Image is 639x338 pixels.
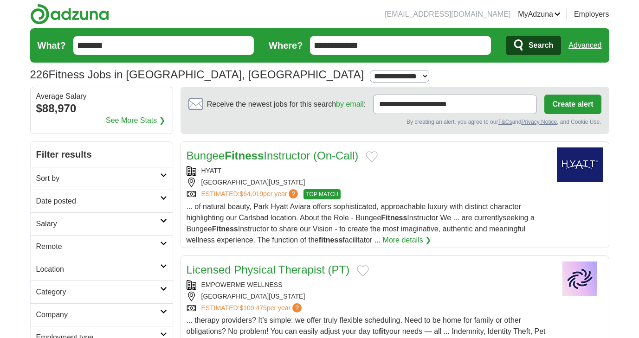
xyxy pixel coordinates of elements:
a: by email [336,100,364,108]
button: Create alert [544,95,601,114]
a: T&Cs [498,119,512,125]
h1: Fitness Jobs in [GEOGRAPHIC_DATA], [GEOGRAPHIC_DATA] [30,68,364,81]
a: Advanced [568,36,601,55]
strong: fitness [319,236,343,244]
a: Sort by [31,167,173,190]
strong: Fitness [225,149,264,162]
a: Remote [31,235,173,258]
div: Average Salary [36,93,167,100]
a: ESTIMATED:$109,475per year? [201,303,304,313]
h2: Location [36,264,160,275]
label: What? [38,38,66,52]
button: Search [506,36,561,55]
a: Salary [31,212,173,235]
span: $64,019 [239,190,263,198]
a: Date posted [31,190,173,212]
span: Search [529,36,553,55]
button: Add to favorite jobs [366,151,378,162]
a: Employers [574,9,609,20]
a: Category [31,281,173,303]
a: Location [31,258,173,281]
a: Privacy Notice [521,119,557,125]
a: ESTIMATED:$64,019per year? [201,189,300,199]
h2: Remote [36,241,160,252]
img: Company logo [557,261,603,296]
h2: Filter results [31,142,173,167]
div: [GEOGRAPHIC_DATA][US_STATE] [187,292,549,301]
h2: Sort by [36,173,160,184]
li: [EMAIL_ADDRESS][DOMAIN_NAME] [385,9,510,20]
span: 226 [30,66,49,83]
div: EMPOWERME WELLNESS [187,280,549,290]
div: [GEOGRAPHIC_DATA][US_STATE] [187,178,549,187]
h2: Salary [36,218,160,230]
h2: Category [36,287,160,298]
img: Adzuna logo [30,4,109,25]
h2: Date posted [36,196,160,207]
h2: Company [36,309,160,320]
a: MyAdzuna [518,9,561,20]
img: Hyatt logo [557,147,603,182]
button: Add to favorite jobs [357,265,369,276]
strong: fit [379,327,386,335]
a: HYATT [201,167,222,174]
a: More details ❯ [383,235,432,246]
span: ? [289,189,298,198]
a: Licensed Physical Therapist (PT) [187,263,350,276]
a: BungeeFitnessInstructor (On-Call) [187,149,359,162]
span: TOP MATCH [303,189,340,199]
span: ... of natural beauty, Park Hyatt Aviara offers sophisticated, approachable luxury with distinct ... [187,203,535,244]
strong: Fitness [381,214,407,222]
a: See More Stats ❯ [106,115,165,126]
span: $109,475 [239,304,266,312]
a: Company [31,303,173,326]
span: Receive the newest jobs for this search : [207,99,366,110]
div: $88,970 [36,100,167,117]
span: ? [292,303,302,312]
label: Where? [269,38,303,52]
div: By creating an alert, you agree to our and , and Cookie Use. [188,118,601,126]
strong: Fitness [212,225,238,233]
